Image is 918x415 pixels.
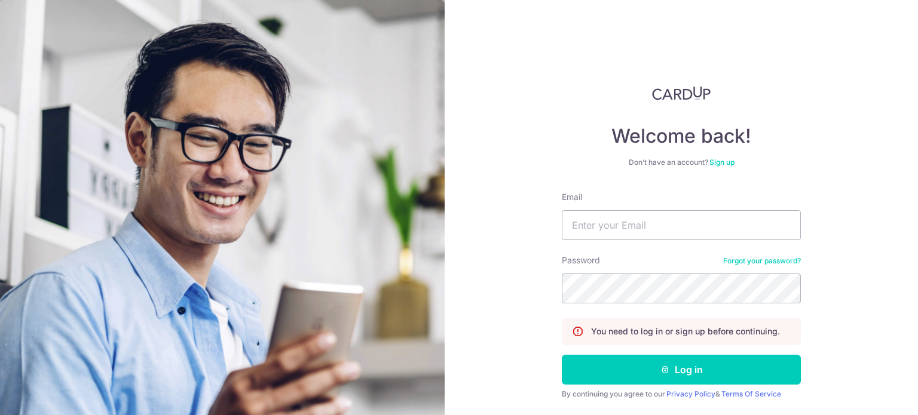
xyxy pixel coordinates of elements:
img: CardUp Logo [652,86,711,100]
h4: Welcome back! [562,124,801,148]
label: Password [562,254,600,266]
label: Email [562,191,582,203]
div: Don’t have an account? [562,158,801,167]
div: By continuing you agree to our & [562,389,801,399]
a: Forgot your password? [723,256,801,266]
p: You need to log in or sign up before continuing. [591,325,780,337]
a: Terms Of Service [721,389,781,398]
button: Log in [562,355,801,385]
a: Sign up [709,158,735,167]
input: Enter your Email [562,210,801,240]
a: Privacy Policy [666,389,715,398]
